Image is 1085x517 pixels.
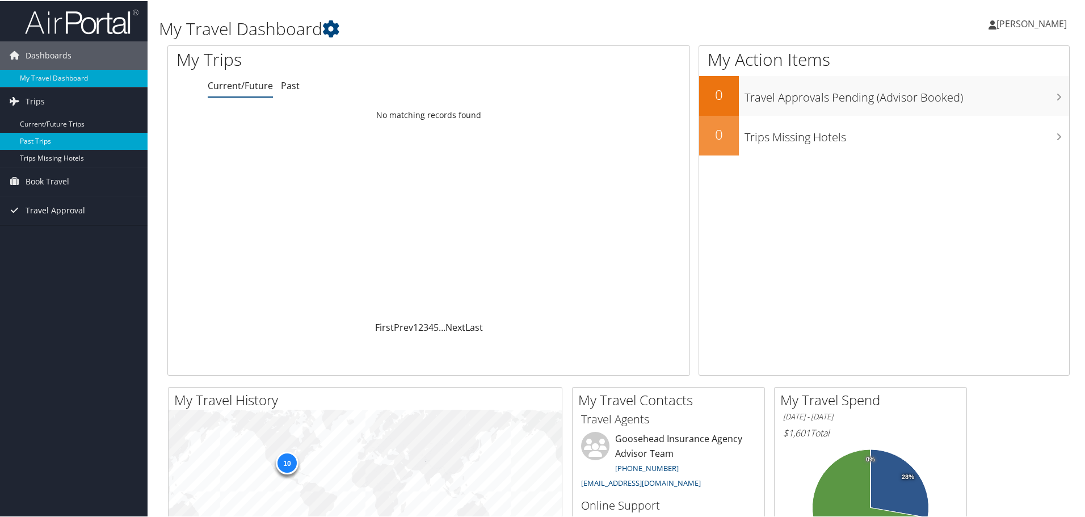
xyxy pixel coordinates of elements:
[866,455,875,462] tspan: 0%
[439,320,445,333] span: …
[465,320,483,333] a: Last
[989,6,1078,40] a: [PERSON_NAME]
[783,426,810,438] span: $1,601
[26,166,69,195] span: Book Travel
[434,320,439,333] a: 5
[578,389,764,409] h2: My Travel Contacts
[375,320,394,333] a: First
[428,320,434,333] a: 4
[423,320,428,333] a: 3
[26,195,85,224] span: Travel Approval
[902,473,914,480] tspan: 28%
[581,477,701,487] a: [EMAIL_ADDRESS][DOMAIN_NAME]
[699,84,739,103] h2: 0
[418,320,423,333] a: 2
[176,47,464,70] h1: My Trips
[699,124,739,143] h2: 0
[575,431,762,491] li: Goosehead Insurance Agency Advisor Team
[996,16,1067,29] span: [PERSON_NAME]
[445,320,465,333] a: Next
[413,320,418,333] a: 1
[783,410,958,421] h6: [DATE] - [DATE]
[276,451,298,473] div: 10
[615,462,679,472] a: [PHONE_NUMBER]
[699,115,1069,154] a: 0Trips Missing Hotels
[745,123,1069,144] h3: Trips Missing Hotels
[780,389,966,409] h2: My Travel Spend
[783,426,958,438] h6: Total
[26,40,72,69] span: Dashboards
[281,78,300,91] a: Past
[699,75,1069,115] a: 0Travel Approvals Pending (Advisor Booked)
[699,47,1069,70] h1: My Action Items
[581,497,756,512] h3: Online Support
[25,7,138,34] img: airportal-logo.png
[745,83,1069,104] h3: Travel Approvals Pending (Advisor Booked)
[394,320,413,333] a: Prev
[26,86,45,115] span: Trips
[168,104,689,124] td: No matching records found
[159,16,772,40] h1: My Travel Dashboard
[208,78,273,91] a: Current/Future
[174,389,562,409] h2: My Travel History
[581,410,756,426] h3: Travel Agents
